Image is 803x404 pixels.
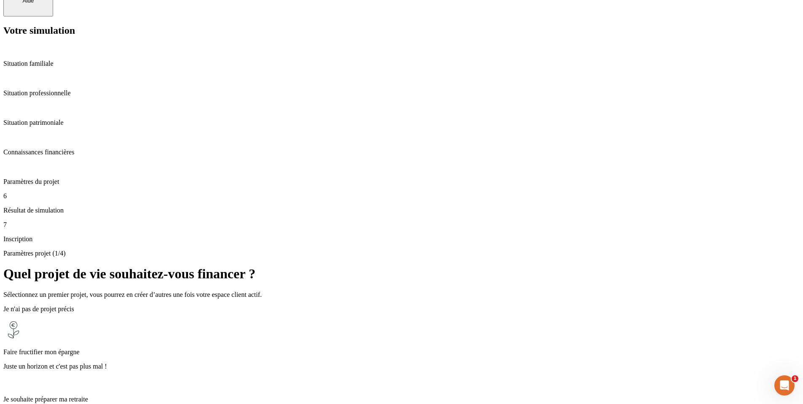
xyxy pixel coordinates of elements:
[792,375,798,382] span: 1
[3,207,800,214] p: Résultat de simulation
[3,119,800,127] p: Situation patrimoniale
[3,250,800,257] p: Paramètres projet (1/4)
[3,305,800,313] p: Je n'ai pas de projet précis
[3,25,800,36] h2: Votre simulation
[3,363,800,370] p: Juste un horizon et c'est pas plus mal !
[3,192,800,200] p: 6
[3,348,800,356] p: Faire fructifier mon épargne
[3,291,262,298] span: Sélectionnez un premier projet, vous pourrez en créer d’autres une fois votre espace client actif.
[3,60,800,67] p: Situation familiale
[774,375,795,396] iframe: Intercom live chat
[3,178,800,186] p: Paramètres du projet
[3,148,800,156] p: Connaissances financières
[3,235,800,243] p: Inscription
[3,266,800,282] h1: Quel projet de vie souhaitez-vous financer ?
[3,221,800,229] p: 7
[3,89,800,97] p: Situation professionnelle
[3,396,800,403] p: Je souhaite préparer ma retraite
